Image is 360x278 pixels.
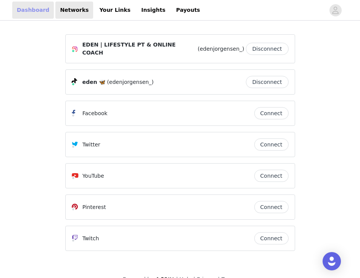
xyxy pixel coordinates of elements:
[246,76,289,88] button: Disconnect
[82,109,108,117] p: Facebook
[107,78,153,86] span: (edenjorgensen_)
[82,235,99,243] p: Twitch
[254,138,289,151] button: Connect
[254,232,289,244] button: Connect
[332,4,339,16] div: avatar
[254,170,289,182] button: Connect
[55,2,93,19] a: Networks
[82,78,106,86] span: eden 🦋
[12,2,54,19] a: Dashboard
[82,203,106,211] p: Pinterest
[246,43,289,55] button: Disconnect
[72,46,78,52] img: Instagram Icon
[95,2,135,19] a: Your Links
[323,252,341,270] div: Open Intercom Messenger
[82,172,104,180] p: YouTube
[82,41,196,57] span: EDEN | LIFESTYLE PT & ONLINE COACH
[254,201,289,213] button: Connect
[198,45,244,53] span: (edenjorgensen_)
[171,2,205,19] a: Payouts
[82,141,100,149] p: Twitter
[137,2,170,19] a: Insights
[254,107,289,119] button: Connect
